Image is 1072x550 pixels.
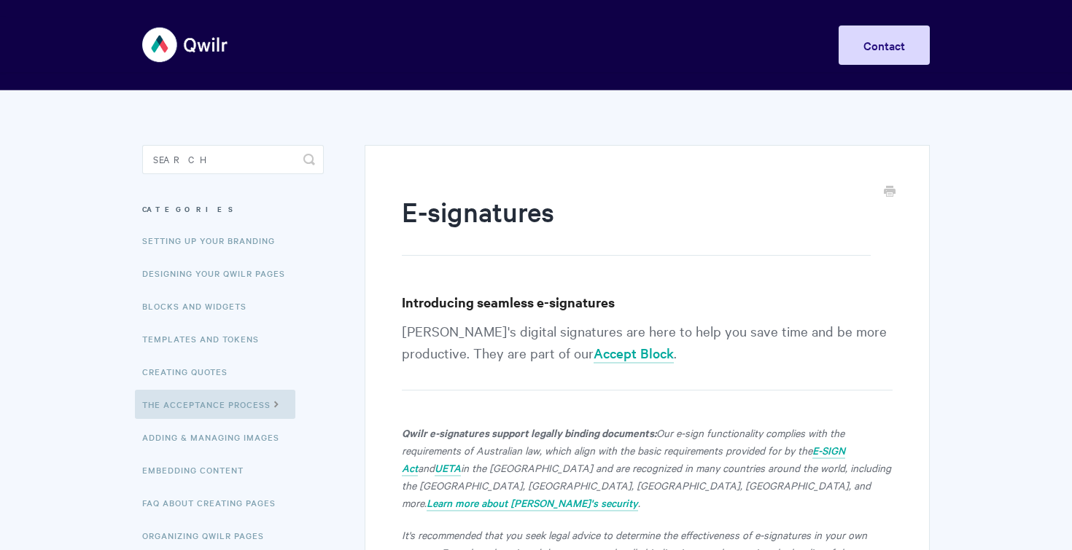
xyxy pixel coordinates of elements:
[402,425,844,457] em: Our e-sign functionality complies with the requirements of Australian law, which align with the b...
[839,25,930,65] a: Contact
[142,145,324,174] input: Search
[142,324,270,353] a: Templates and Tokens
[135,390,295,419] a: The Acceptance Process
[594,344,674,364] a: Accept Block
[402,292,893,313] h3: Introducing seamless e-signatures
[402,443,845,475] em: E-SIGN Act
[142,521,275,550] a: Organizing Qwilr Pages
[142,226,286,255] a: Setting up your Branding
[402,443,845,476] a: E-SIGN Act
[435,460,461,476] a: UETA
[638,495,640,510] em: .
[427,495,638,510] em: Learn more about [PERSON_NAME]'s security
[402,193,871,256] h1: E-signatures
[142,357,238,386] a: Creating Quotes
[427,495,638,511] a: Learn more about [PERSON_NAME]'s security
[142,196,324,222] h3: Categories
[418,460,435,475] em: and
[402,320,893,390] p: [PERSON_NAME]'s digital signatures are here to help you save time and be more productive. They ar...
[142,423,290,452] a: Adding & Managing Images
[402,460,891,510] em: in the [GEOGRAPHIC_DATA] and are recognized in many countries around the world, including the [GE...
[142,455,255,484] a: Embedding Content
[142,291,257,321] a: Blocks and Widgets
[142,488,287,517] a: FAQ About Creating Pages
[402,425,656,440] strong: Qwilr e-signatures support legally binding documents:
[142,259,296,288] a: Designing Your Qwilr Pages
[884,184,896,200] a: Print this Article
[142,17,229,72] img: Qwilr Help Center
[435,460,461,475] em: UETA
